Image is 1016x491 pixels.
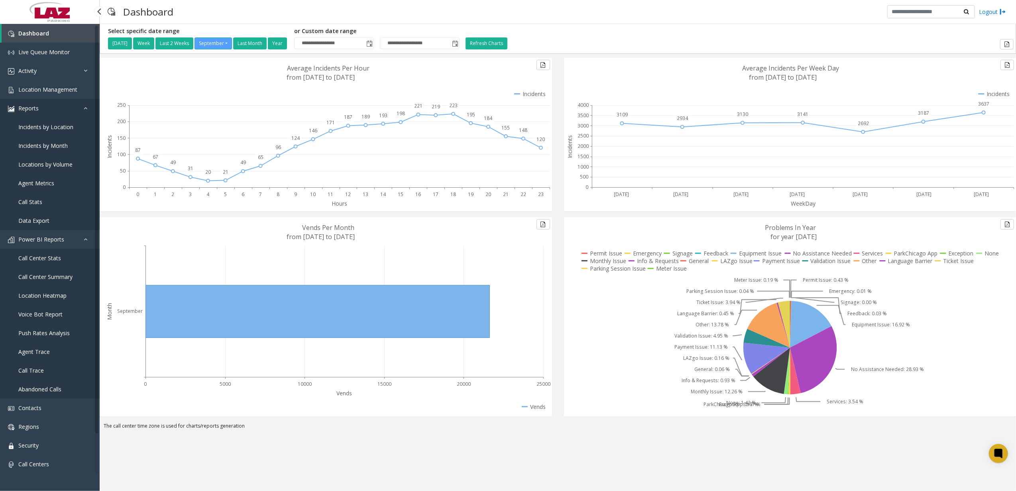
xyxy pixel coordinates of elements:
[135,147,141,153] text: 87
[18,67,37,75] span: Activity
[18,142,68,149] span: Incidents by Month
[8,462,14,468] img: 'icon'
[18,292,67,299] span: Location Heatmap
[536,60,550,70] button: Export to pdf
[827,398,863,405] text: Services: 3.54 %
[117,135,126,141] text: 150
[694,366,730,373] text: General: 0.06 %
[100,422,1016,434] div: The call center time zone is used for charts/reports generation
[519,127,528,134] text: 148
[8,237,14,243] img: 'icon'
[259,191,262,198] text: 7
[726,399,756,406] text: None: 1.42 %
[380,191,386,198] text: 14
[291,135,300,141] text: 124
[674,332,728,339] text: Validation Issue: 4.95 %
[18,460,49,468] span: Call Centers
[133,37,154,49] button: Week
[8,424,14,430] img: 'icon'
[742,64,839,73] text: Average Incidents Per Week Day
[397,110,405,117] text: 198
[117,102,126,108] text: 250
[242,191,244,198] text: 6
[275,144,281,151] text: 96
[734,277,778,283] text: Meter Issue: 0.19 %
[536,219,550,230] button: Export to pdf
[155,37,193,49] button: Last 2 Weeks
[153,153,158,160] text: 67
[18,161,73,168] span: Locations by Volume
[18,254,61,262] span: Call Center Stats
[8,405,14,412] img: 'icon'
[377,381,391,387] text: 15000
[538,191,544,198] text: 23
[974,191,989,198] text: [DATE]
[8,68,14,75] img: 'icon'
[332,200,347,207] text: Hours
[2,24,100,43] a: Dashboard
[18,329,70,337] span: Push Rates Analysis
[223,169,228,175] text: 21
[8,106,14,112] img: 'icon'
[268,37,287,49] button: Year
[18,423,39,430] span: Regions
[578,163,589,170] text: 1000
[170,159,176,166] text: 49
[18,48,70,56] span: Live Queue Monitor
[432,103,440,110] text: 219
[328,191,334,198] text: 11
[466,37,507,49] button: Refresh Charts
[917,191,932,198] text: [DATE]
[362,113,370,120] text: 189
[18,198,42,206] span: Call Stats
[363,191,368,198] text: 13
[749,73,817,82] text: from [DATE] to [DATE]
[719,401,759,408] text: Exception: 0.17 %
[144,381,147,387] text: 0
[617,111,628,118] text: 3109
[803,277,849,283] text: Permit Issue: 0.43 %
[119,2,177,22] h3: Dashboard
[686,288,754,295] text: Parking Session Issue: 0.04 %
[578,132,589,139] text: 2500
[979,8,1006,16] a: Logout
[1000,60,1014,70] button: Export to pdf
[790,191,805,198] text: [DATE]
[106,303,113,320] text: Month
[449,102,458,109] text: 223
[733,191,749,198] text: [DATE]
[117,118,126,125] text: 200
[829,288,872,295] text: Emergency: 0.01 %
[108,28,288,35] h5: Select specific date range
[566,135,574,158] text: Incidents
[277,191,279,198] text: 8
[108,37,132,49] button: [DATE]
[294,191,297,198] text: 9
[521,191,526,198] text: 22
[154,191,157,198] text: 1
[537,136,545,143] text: 120
[18,123,73,131] span: Incidents by Location
[704,401,761,408] text: ParkChicago App: 0.67 %
[677,115,688,122] text: 2934
[791,200,816,207] text: WeekDay
[1000,39,1014,49] button: Export to pdf
[171,191,174,198] text: 2
[450,191,456,198] text: 18
[858,120,869,127] text: 2692
[18,385,61,393] span: Abandoned Calls
[18,217,49,224] span: Data Export
[8,443,14,449] img: 'icon'
[220,381,231,387] text: 5000
[326,119,335,126] text: 171
[106,135,113,158] text: Incidents
[298,381,312,387] text: 10000
[8,31,14,37] img: 'icon'
[136,191,139,198] text: 0
[294,28,460,35] h5: or Custom date range
[586,184,588,191] text: 0
[841,299,877,306] text: Signage: 0.00 %
[503,191,509,198] text: 21
[433,191,438,198] text: 17
[240,159,246,166] text: 49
